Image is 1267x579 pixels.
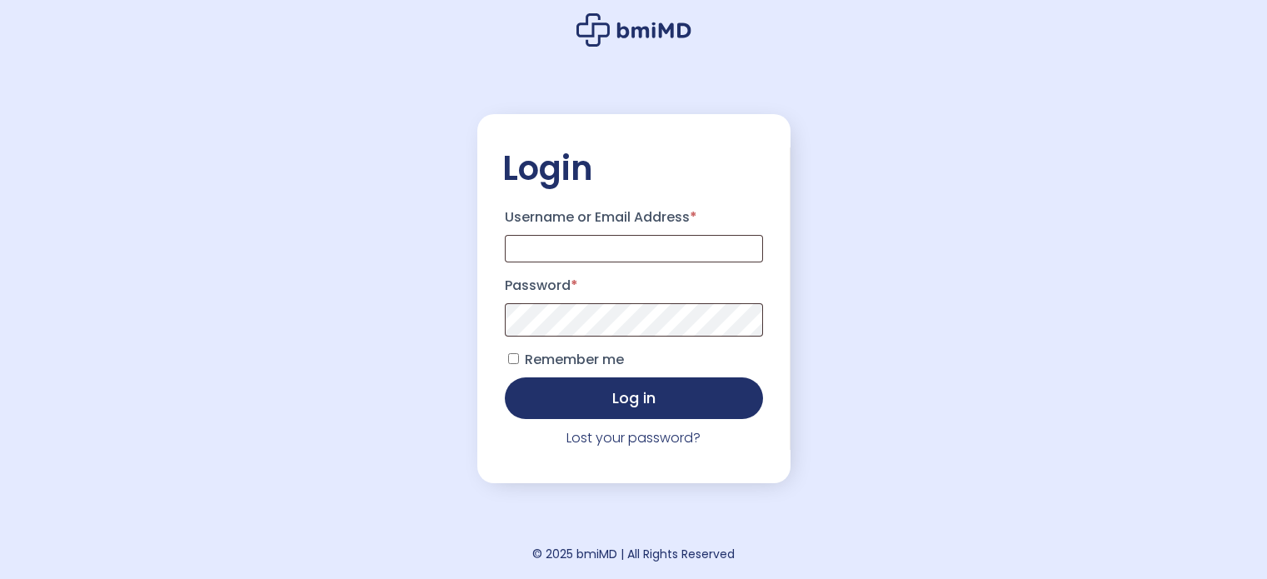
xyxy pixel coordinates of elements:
a: Lost your password? [566,428,701,447]
input: Remember me [508,353,519,364]
button: Log in [505,377,763,419]
div: © 2025 bmiMD | All Rights Reserved [532,542,735,566]
label: Password [505,272,763,299]
span: Remember me [525,350,624,369]
label: Username or Email Address [505,204,763,231]
h2: Login [502,147,766,189]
